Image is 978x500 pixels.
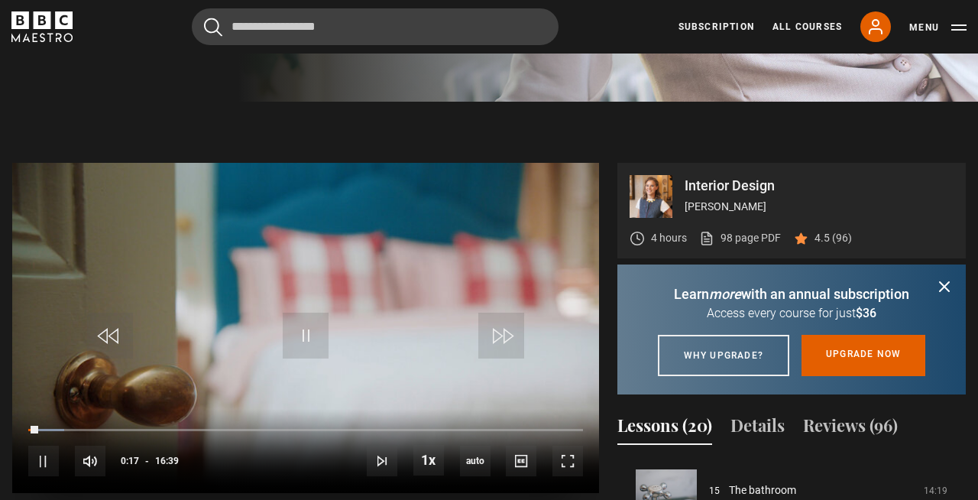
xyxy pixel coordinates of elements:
[856,306,876,320] span: $36
[803,413,898,445] button: Reviews (96)
[460,446,491,476] span: auto
[636,304,947,323] p: Access every course for just
[552,446,583,476] button: Fullscreen
[204,18,222,37] button: Submit the search query
[155,447,179,475] span: 16:39
[460,446,491,476] div: Current quality: 720p
[772,20,842,34] a: All Courses
[506,446,536,476] button: Captions
[12,163,599,493] video-js: Video Player
[367,446,397,476] button: Next Lesson
[192,8,559,45] input: Search
[730,413,785,445] button: Details
[11,11,73,42] svg: BBC Maestro
[729,482,796,498] a: The bathroom
[145,456,149,466] span: -
[28,446,59,476] button: Pause
[617,413,712,445] button: Lessons (20)
[699,230,781,246] a: 98 page PDF
[75,446,105,476] button: Mute
[685,179,954,193] p: Interior Design
[709,286,741,302] i: more
[636,284,947,304] p: Learn with an annual subscription
[814,230,852,246] p: 4.5 (96)
[802,335,925,376] a: Upgrade now
[658,335,789,376] a: Why upgrade?
[678,20,754,34] a: Subscription
[685,199,954,215] p: [PERSON_NAME]
[909,20,967,35] button: Toggle navigation
[651,230,687,246] p: 4 hours
[121,447,139,475] span: 0:17
[28,429,583,432] div: Progress Bar
[413,445,444,476] button: Playback Rate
